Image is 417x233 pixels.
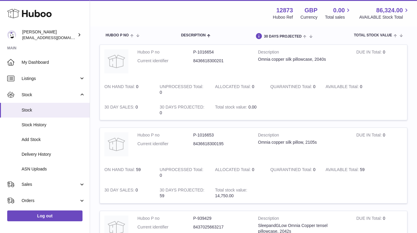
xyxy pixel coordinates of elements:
[301,14,318,20] div: Currency
[321,162,376,183] td: 59
[356,133,383,139] strong: DUE IN Total
[181,33,205,37] span: Description
[22,198,79,204] span: Orders
[104,167,136,173] strong: ON HAND Total
[137,224,193,230] dt: Current identifier
[104,49,128,73] img: product image
[193,141,249,147] dd: 8436618300195
[137,49,193,55] dt: Huboo P no
[100,162,155,183] td: 59
[137,58,193,64] dt: Current identifier
[359,6,410,20] a: 86,324.00 AVAILABLE Stock Total
[193,132,249,138] dd: P-1016653
[100,79,155,100] td: 0
[160,167,203,173] strong: UNPROCESSED Total
[215,105,248,111] strong: Total stock value
[7,210,82,221] a: Log out
[270,167,313,173] strong: QUARANTINED Total
[359,14,410,20] span: AVAILABLE Stock Total
[325,84,360,90] strong: AVAILABLE Total
[333,6,345,14] span: 0.00
[211,162,266,183] td: 0
[22,152,85,157] span: Delivery History
[22,122,85,128] span: Stock History
[193,216,249,221] dd: P-939429
[276,6,293,14] strong: 12873
[160,188,204,194] strong: 30 DAYS PROJECTED
[22,35,88,40] span: [EMAIL_ADDRESS][DOMAIN_NAME]
[248,105,256,109] span: 0.00
[137,132,193,138] dt: Huboo P no
[193,224,249,230] dd: 8437025663217
[325,14,352,20] span: Total sales
[22,76,79,81] span: Listings
[160,84,203,90] strong: UNPROCESSED Total
[155,183,210,203] td: 59
[22,92,79,98] span: Stock
[104,84,136,90] strong: ON HAND Total
[22,107,85,113] span: Stock
[354,33,392,37] span: Total stock value
[258,49,347,57] strong: Description
[313,167,316,172] span: 0
[258,139,347,145] div: Omnia copper silk pillow, 2105s
[352,128,407,162] td: 0
[313,84,316,89] span: 0
[22,182,79,187] span: Sales
[155,100,210,120] td: 0
[321,79,376,100] td: 0
[100,183,155,203] td: 0
[215,188,247,194] strong: Total stock value
[160,105,204,111] strong: 30 DAYS PROJECTED
[352,45,407,79] td: 0
[22,166,85,172] span: ASN Uploads
[155,79,210,100] td: 0
[7,30,16,39] img: tikhon.oleinikov@sleepandglow.com
[264,35,302,38] span: 30 DAYS PROJECTED
[270,84,313,90] strong: QUARANTINED Total
[215,84,252,90] strong: ALLOCATED Total
[22,137,85,143] span: Add Stock
[258,132,347,139] strong: Description
[137,216,193,221] dt: Huboo P no
[155,162,210,183] td: 0
[258,216,347,223] strong: Description
[325,6,352,20] a: 0.00 Total sales
[104,105,136,111] strong: 30 DAY SALES
[193,49,249,55] dd: P-1016654
[104,188,136,194] strong: 30 DAY SALES
[356,216,383,222] strong: DUE IN Total
[376,6,403,14] span: 86,324.00
[22,29,76,41] div: [PERSON_NAME]
[325,167,360,173] strong: AVAILABLE Total
[273,14,293,20] div: Huboo Ref
[104,132,128,156] img: product image
[22,60,85,65] span: My Dashboard
[137,141,193,147] dt: Current identifier
[304,6,317,14] strong: GBP
[215,167,252,173] strong: ALLOCATED Total
[211,79,266,100] td: 0
[106,33,129,37] span: Huboo P no
[100,100,155,120] td: 0
[193,58,249,64] dd: 8436618300201
[258,57,347,62] div: Omnia copper silk pillowcase, 2040s
[215,193,234,198] span: 14,750.00
[356,50,383,56] strong: DUE IN Total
